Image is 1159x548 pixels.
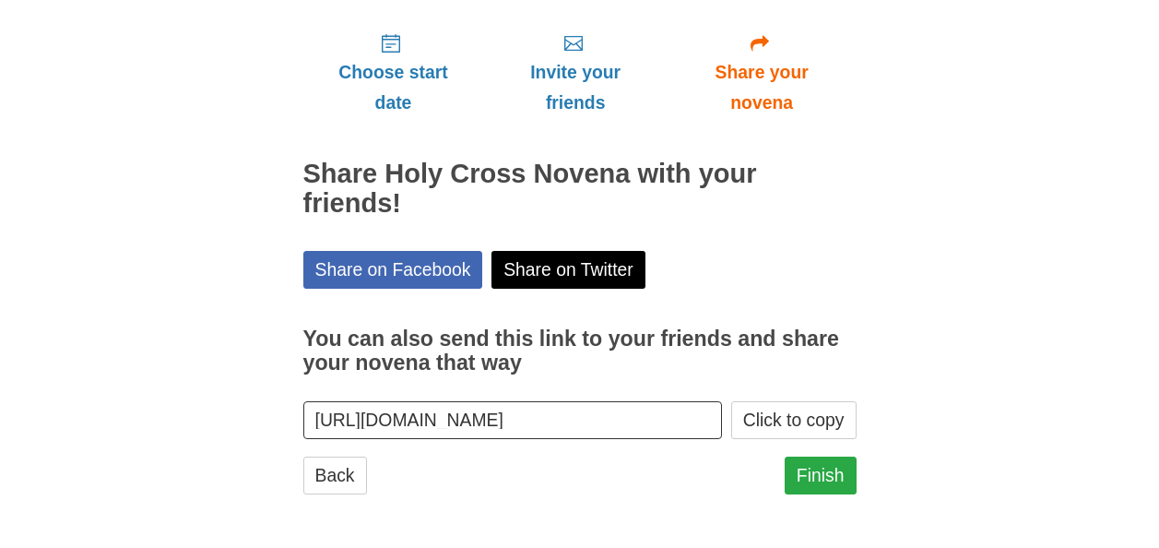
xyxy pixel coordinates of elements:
a: Share on Facebook [303,251,483,289]
span: Share your novena [686,57,838,118]
a: Choose start date [303,18,484,127]
a: Share on Twitter [491,251,645,289]
span: Choose start date [322,57,466,118]
h2: Share Holy Cross Novena with your friends! [303,160,857,219]
h3: You can also send this link to your friends and share your novena that way [303,328,857,375]
button: Click to copy [731,401,857,439]
a: Back [303,457,367,494]
span: Invite your friends [502,57,648,118]
a: Finish [785,457,857,494]
a: Share your novena [668,18,857,127]
a: Invite your friends [483,18,667,127]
